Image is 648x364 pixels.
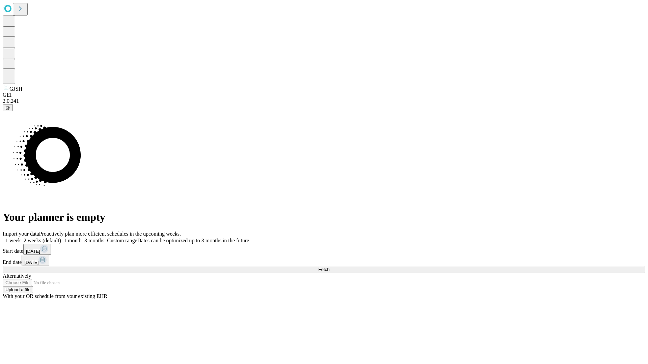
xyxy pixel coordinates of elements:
span: Custom range [107,238,137,243]
span: Proactively plan more efficient schedules in the upcoming weeks. [39,231,181,237]
span: With your OR schedule from your existing EHR [3,293,107,299]
div: GEI [3,92,645,98]
span: 1 week [5,238,21,243]
span: [DATE] [24,260,38,265]
h1: Your planner is empty [3,211,645,223]
span: 2 weeks (default) [24,238,61,243]
span: GJSH [9,86,22,92]
span: Import your data [3,231,39,237]
span: 3 months [84,238,104,243]
span: @ [5,105,10,110]
button: [DATE] [23,244,51,255]
button: [DATE] [22,255,49,266]
span: [DATE] [26,249,40,254]
button: @ [3,104,13,111]
div: End date [3,255,645,266]
span: Fetch [318,267,329,272]
button: Fetch [3,266,645,273]
span: 1 month [64,238,82,243]
span: Dates can be optimized up to 3 months in the future. [137,238,250,243]
div: Start date [3,244,645,255]
button: Upload a file [3,286,33,293]
span: Alternatively [3,273,31,279]
div: 2.0.241 [3,98,645,104]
